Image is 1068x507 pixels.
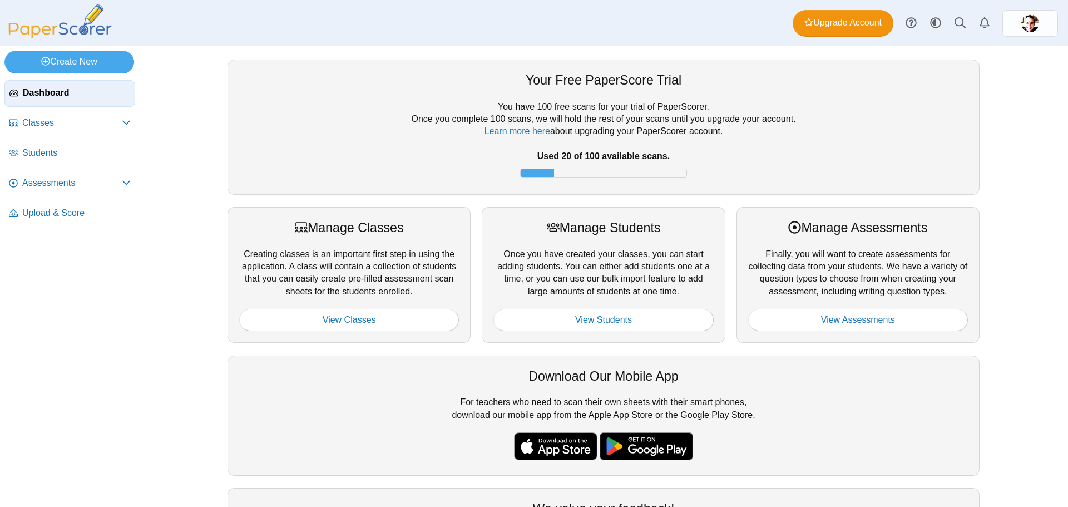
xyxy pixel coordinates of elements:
span: Peter Erbland [1021,14,1039,32]
a: Upgrade Account [793,10,893,37]
div: Manage Assessments [748,219,968,237]
div: Creating classes is an important first step in using the application. A class will contain a coll... [228,207,471,343]
span: Classes [22,117,122,129]
div: Download Our Mobile App [239,367,968,385]
a: Upload & Score [4,200,135,227]
a: ps.1TMz155yTUve2V4S [1002,10,1058,37]
div: Your Free PaperScore Trial [239,71,968,89]
a: Alerts [972,11,997,36]
a: Create New [4,51,134,73]
div: Finally, you will want to create assessments for collecting data from your students. We have a va... [736,207,980,343]
img: google-play-badge.png [600,432,693,460]
img: ps.1TMz155yTUve2V4S [1021,14,1039,32]
span: Assessments [22,177,122,189]
a: View Assessments [748,309,968,331]
a: View Classes [239,309,459,331]
div: Manage Students [493,219,713,237]
a: Learn more here [484,126,550,136]
img: apple-store-badge.svg [514,432,597,460]
b: Used 20 of 100 available scans. [537,151,670,161]
div: Manage Classes [239,219,459,237]
a: PaperScorer [4,31,116,40]
img: PaperScorer [4,4,116,38]
a: Classes [4,110,135,137]
span: Upload & Score [22,207,131,219]
span: Upgrade Account [804,17,882,29]
span: Dashboard [23,87,130,99]
span: Students [22,147,131,159]
a: Dashboard [4,80,135,107]
div: Once you have created your classes, you can start adding students. You can either add students on... [482,207,725,343]
a: Assessments [4,170,135,197]
div: For teachers who need to scan their own sheets with their smart phones, download our mobile app f... [228,356,980,476]
a: Students [4,140,135,167]
div: You have 100 free scans for your trial of PaperScorer. Once you complete 100 scans, we will hold ... [239,101,968,183]
a: View Students [493,309,713,331]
